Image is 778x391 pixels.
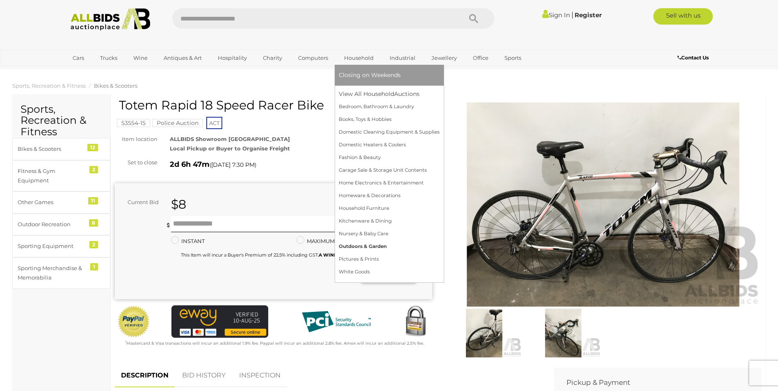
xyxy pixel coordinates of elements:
span: ( ) [210,161,256,168]
div: Sporting Equipment [18,241,85,251]
div: 1 [90,263,98,271]
div: Sporting Merchandise & Memorabilia [18,264,85,283]
a: Wine [128,51,153,65]
a: Office [468,51,494,65]
img: PCI DSS compliant [295,305,377,338]
div: Current Bid [115,198,165,207]
a: Hospitality [212,51,252,65]
label: MAXIMUM [297,236,335,246]
img: eWAY Payment Gateway [171,305,268,338]
a: Sports, Recreation & Fitness [12,82,86,89]
h2: Pickup & Payment [566,379,737,386]
button: Search [453,8,494,29]
strong: Local Pickup or Buyer to Organise Freight [170,145,290,152]
a: Sports [499,51,527,65]
a: 53554-15 [117,120,150,126]
a: Police Auction [152,120,203,126]
span: [DATE] 7:30 PM [211,161,255,168]
a: [GEOGRAPHIC_DATA] [67,65,136,78]
a: Antiques & Art [158,51,207,65]
mark: 53554-15 [117,119,150,127]
img: Totem Rapid 18 Speed Racer Bike [445,102,762,307]
a: Trucks [95,51,123,65]
a: Household [339,51,379,65]
a: Fitness & Gym Equipment 2 [12,160,110,192]
div: Bikes & Scooters [18,144,85,154]
div: 12 [87,144,98,151]
label: INSTANT [171,236,205,246]
h1: Totem Rapid 18 Speed Racer Bike [119,98,430,112]
div: Other Games [18,198,85,207]
div: 8 [89,219,98,227]
div: Outdoor Recreation [18,220,85,229]
a: Industrial [384,51,421,65]
a: BID HISTORY [176,364,232,388]
a: Cars [67,51,89,65]
img: Official PayPal Seal [117,305,151,338]
img: Secured by Rapid SSL [399,305,432,338]
mark: Police Auction [152,119,203,127]
h2: Sports, Recreation & Fitness [21,104,102,138]
a: Sporting Merchandise & Memorabilia 1 [12,257,110,289]
strong: $8 [171,197,186,212]
b: Contact Us [678,55,709,61]
a: Sign In [542,11,570,19]
small: Mastercard & Visa transactions will incur an additional 1.9% fee. Paypal will incur an additional... [125,341,424,346]
a: Register [575,11,602,19]
small: This Item will incur a Buyer's Premium of 22.5% including GST. [181,252,416,258]
strong: ALLBIDS Showroom [GEOGRAPHIC_DATA] [170,136,290,142]
div: 11 [88,197,98,205]
a: Sporting Equipment 2 [12,235,110,257]
a: Computers [293,51,333,65]
a: INSPECTION [233,364,287,388]
strong: 2d 6h 47m [170,160,210,169]
div: Item location [109,134,164,144]
a: Charity [258,51,287,65]
a: Jewellery [426,51,462,65]
a: Other Games 11 [12,191,110,213]
img: Allbids.com.au [66,8,155,31]
b: A WINNING BID IS A BINDING CONTRACT [319,252,416,258]
span: ACT [206,117,222,129]
a: Bikes & Scooters 12 [12,138,110,160]
a: Bikes & Scooters [94,82,137,89]
span: | [571,10,573,19]
a: DESCRIPTION [115,364,175,388]
div: Set to close [109,158,164,167]
div: 2 [89,241,98,248]
a: Sell with us [653,8,713,25]
div: Fitness & Gym Equipment [18,166,85,186]
img: Totem Rapid 18 Speed Racer Bike [526,309,601,357]
a: Outdoor Recreation 8 [12,214,110,235]
a: Contact Us [678,53,711,62]
div: 2 [89,166,98,173]
img: Totem Rapid 18 Speed Racer Bike [447,309,522,357]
